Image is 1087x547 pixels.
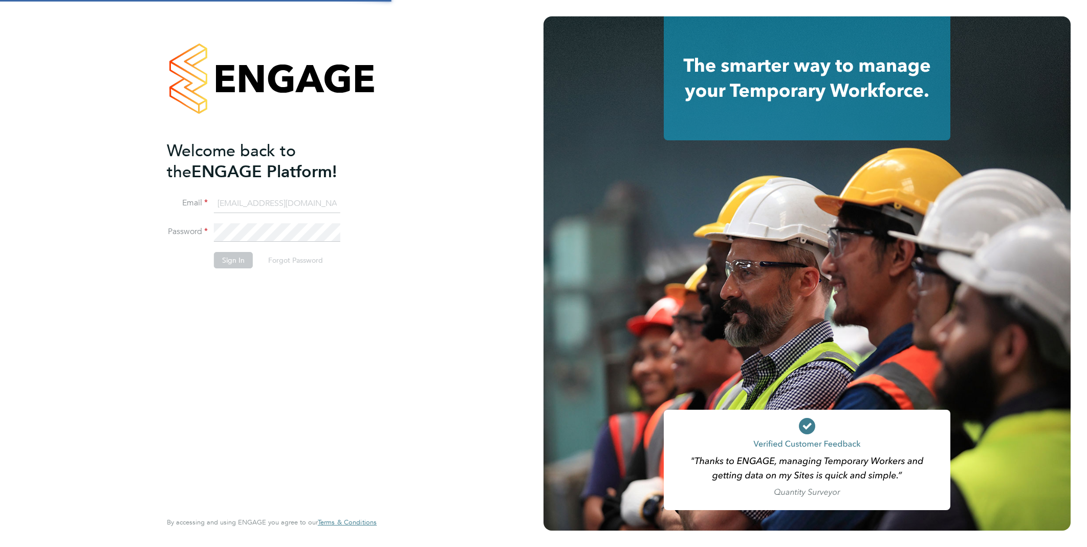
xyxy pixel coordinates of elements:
a: Terms & Conditions [318,518,377,527]
label: Password [167,226,208,237]
input: Enter your work email... [214,195,340,213]
button: Forgot Password [260,252,331,268]
span: By accessing and using ENGAGE you agree to our [167,518,377,527]
span: Welcome back to the [167,141,296,182]
label: Email [167,198,208,208]
button: Sign In [214,252,253,268]
h2: ENGAGE Platform! [167,140,366,182]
